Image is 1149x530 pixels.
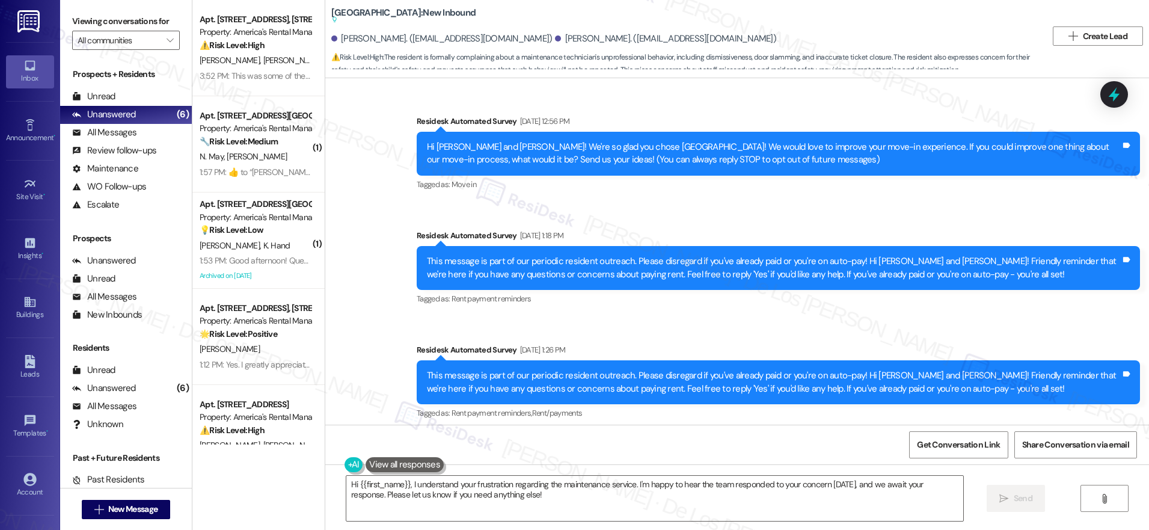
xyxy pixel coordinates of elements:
div: All Messages [72,291,136,303]
div: Tagged as: [417,290,1140,307]
span: Share Conversation via email [1022,439,1129,451]
div: Apt. [STREET_ADDRESS][GEOGRAPHIC_DATA][STREET_ADDRESS] [200,198,311,211]
input: All communities [78,31,161,50]
span: Rent payment reminders , [452,408,532,418]
button: Send [987,485,1045,512]
span: • [54,132,55,140]
strong: ⚠️ Risk Level: High [331,52,383,62]
span: • [43,191,45,199]
img: ResiDesk Logo [17,10,42,32]
span: • [46,427,48,436]
strong: 🔧 Risk Level: Medium [200,136,278,147]
i:  [94,505,103,514]
div: 1:53 PM: Good afternoon! Question! I been meaning to ask this! Can we get a courtesy carpet clean... [200,255,733,266]
div: Residesk Automated Survey [417,115,1140,132]
div: Residents [60,342,192,354]
div: Unanswered [72,382,136,395]
div: Residesk Automated Survey [417,229,1140,246]
div: 3:52 PM: This was some of the things relayed to [PERSON_NAME] prior to signing, but I'm not sure ... [200,70,980,81]
i:  [167,35,173,45]
span: [PERSON_NAME] [263,440,323,451]
div: (6) [174,379,192,398]
div: (6) [174,105,192,124]
textarea: Hi {{first_name}}, I understand your frustration regarding the maintenance service. I'm happy to ... [346,476,963,521]
i:  [999,494,1008,504]
a: Insights • [6,233,54,265]
button: Get Conversation Link [909,431,1008,458]
span: [PERSON_NAME] [200,440,263,451]
span: N. May [200,151,227,162]
div: Property: America's Rental Managers Portfolio [200,211,311,224]
div: Archived on [DATE] [198,268,312,283]
div: Property: America's Rental Managers Portfolio [200,411,311,424]
div: Apt. [STREET_ADDRESS], [STREET_ADDRESS] [200,13,311,26]
button: Create Lead [1053,26,1143,46]
div: Hi [PERSON_NAME] and [PERSON_NAME]! We're so glad you chose [GEOGRAPHIC_DATA]! We would love to i... [427,141,1121,167]
span: [PERSON_NAME] [227,151,287,162]
div: [DATE] 1:26 PM [517,344,566,356]
strong: ⚠️ Risk Level: High [200,40,265,51]
div: Unread [72,90,115,103]
a: Leads [6,351,54,384]
a: Buildings [6,292,54,324]
div: Property: America's Rental Managers Portfolio [200,315,311,327]
span: [PERSON_NAME] [200,344,260,354]
div: [DATE] 1:18 PM [517,229,564,242]
b: [GEOGRAPHIC_DATA]: New Inbound [331,7,476,26]
div: Unread [72,273,115,285]
strong: ⚠️ Risk Level: High [200,425,265,436]
div: Prospects [60,232,192,245]
div: [DATE] 12:56 PM [517,115,570,128]
div: Unknown [72,418,123,431]
a: Inbox [6,55,54,88]
div: Review follow-ups [72,144,156,157]
label: Viewing conversations for [72,12,180,31]
span: K. Hand [263,240,290,251]
div: Unanswered [72,254,136,267]
span: Get Conversation Link [917,439,1000,451]
span: Rent/payments [532,408,583,418]
span: [PERSON_NAME] [200,240,263,251]
div: Maintenance [72,162,138,175]
div: WO Follow-ups [72,180,146,193]
span: Rent payment reminders [452,294,532,304]
div: Apt. [STREET_ADDRESS] [200,398,311,411]
span: Send [1014,492,1032,505]
div: [PERSON_NAME]. ([EMAIL_ADDRESS][DOMAIN_NAME]) [331,32,553,45]
a: Account [6,469,54,502]
span: [PERSON_NAME] [263,55,323,66]
button: New Message [82,500,171,519]
span: New Message [108,503,158,516]
i:  [1100,494,1109,504]
div: Unread [72,364,115,377]
div: All Messages [72,126,136,139]
div: [PERSON_NAME]. ([EMAIL_ADDRESS][DOMAIN_NAME]) [555,32,776,45]
div: Property: America's Rental Managers Portfolio [200,122,311,135]
strong: 🌟 Risk Level: Positive [200,328,277,339]
div: Apt. [STREET_ADDRESS], [STREET_ADDRESS] [200,302,311,315]
div: Past Residents [72,473,145,486]
span: Move in [452,179,476,190]
div: Past + Future Residents [60,452,192,464]
div: This message is part of our periodic resident outreach. Please disregard if you've already paid o... [427,369,1121,395]
div: New Inbounds [72,309,142,321]
div: Prospects + Residents [60,68,192,81]
i:  [1068,31,1077,41]
span: : The resident is formally complaining about a maintenance technician's unprofessional behavior, ... [331,51,1047,77]
span: Create Lead [1083,30,1127,43]
div: 1:12 PM: Yes. I greatly appreciate the fast responses and the quick repairs as well. [200,359,479,370]
div: Unanswered [72,108,136,121]
a: Site Visit • [6,174,54,206]
div: This message is part of our periodic resident outreach. Please disregard if you've already paid o... [427,255,1121,281]
div: Tagged as: [417,176,1140,193]
span: [PERSON_NAME] [200,55,263,66]
div: Escalate [72,199,119,211]
div: Tagged as: [417,404,1140,422]
a: Templates • [6,410,54,443]
button: Share Conversation via email [1014,431,1137,458]
div: Property: America's Rental Managers Portfolio [200,26,311,39]
div: Residesk Automated Survey [417,344,1140,360]
span: • [41,250,43,258]
strong: 💡 Risk Level: Low [200,224,263,235]
div: Apt. [STREET_ADDRESS][GEOGRAPHIC_DATA][PERSON_NAME][PERSON_NAME] [200,109,311,122]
